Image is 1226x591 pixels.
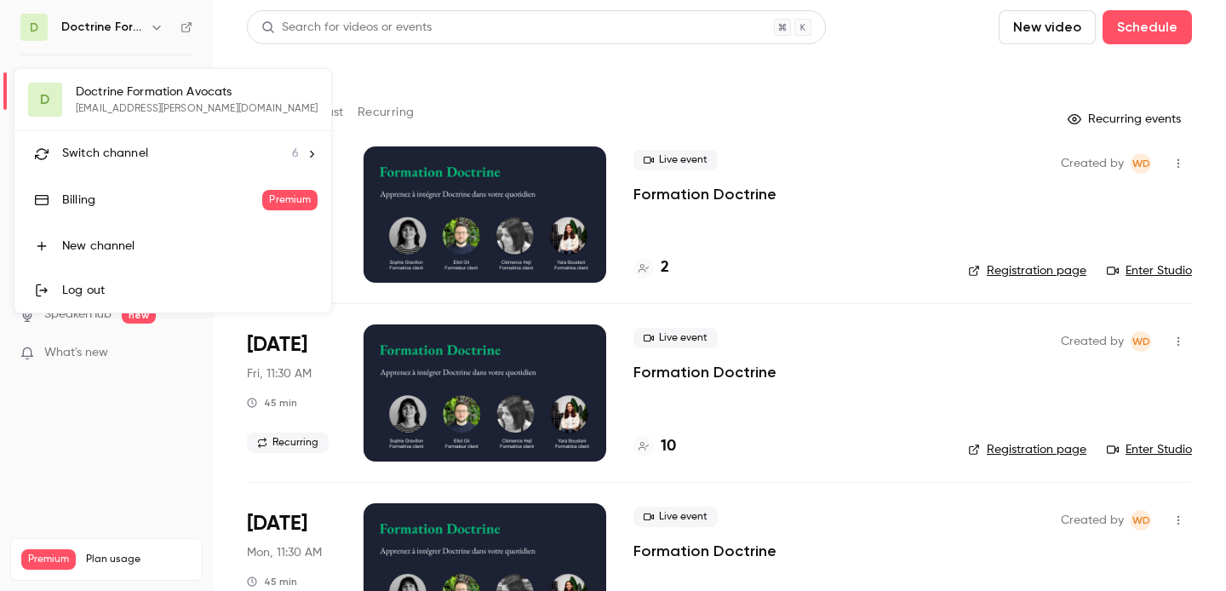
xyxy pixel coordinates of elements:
span: Premium [262,190,318,210]
span: Switch channel [62,145,148,163]
div: New channel [62,238,318,255]
div: Log out [62,282,318,299]
span: 6 [292,145,299,163]
div: Billing [62,192,262,209]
